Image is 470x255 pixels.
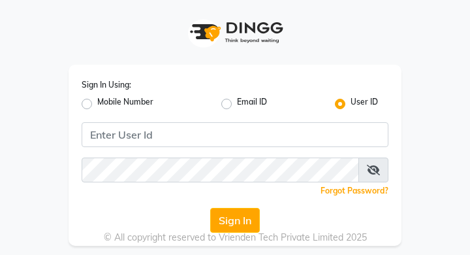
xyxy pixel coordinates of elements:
label: User ID [351,96,378,112]
a: Forgot Password? [321,186,388,195]
label: Sign In Using: [82,79,131,91]
button: Sign In [210,208,260,233]
input: Username [82,122,388,147]
img: logo1.svg [183,13,287,52]
label: Mobile Number [97,96,153,112]
label: Email ID [237,96,267,112]
input: Username [82,158,359,182]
